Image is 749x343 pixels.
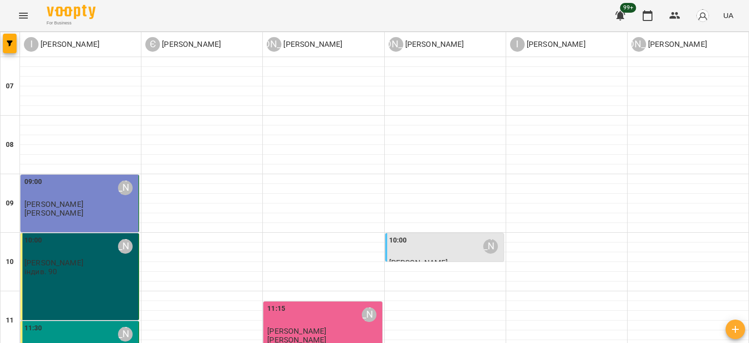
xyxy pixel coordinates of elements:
div: [PERSON_NAME] [389,37,403,52]
div: Інна Фортунатова [118,181,133,195]
div: Анна Лозінська [362,307,376,322]
a: І [PERSON_NAME] [24,37,99,52]
a: [PERSON_NAME] [PERSON_NAME] [631,37,707,52]
h6: 08 [6,140,14,150]
label: 10:00 [389,235,407,246]
div: І [510,37,525,52]
label: 11:15 [267,303,285,314]
p: [PERSON_NAME] [281,39,342,50]
div: Єлизавета Красильникова [145,37,221,52]
div: Ірина Демидюк [510,37,586,52]
label: 10:00 [24,235,42,246]
div: Юлія Драгомощенко [389,37,464,52]
p: [PERSON_NAME] [24,209,83,217]
a: [PERSON_NAME] [PERSON_NAME] [389,37,464,52]
a: Є [PERSON_NAME] [145,37,221,52]
img: avatar_s.png [696,9,710,22]
button: Створити урок [726,320,745,339]
a: [PERSON_NAME] [PERSON_NAME] [267,37,342,52]
button: UA [719,6,737,24]
p: [PERSON_NAME] [646,39,707,50]
div: І [24,37,39,52]
div: Анна Лозінська [267,37,342,52]
label: 09:00 [24,177,42,187]
span: [PERSON_NAME] [389,258,448,267]
p: індив. 90 [24,267,57,276]
div: Інна Фортунатова [24,37,99,52]
span: 99+ [620,3,636,13]
span: UA [723,10,733,20]
div: Інна Фортунатова [118,239,133,254]
div: Інна Фортунатова [118,327,133,342]
img: Voopty Logo [47,5,96,19]
div: [PERSON_NAME] [267,37,281,52]
div: Юлія Драгомощенко [483,239,498,254]
h6: 09 [6,198,14,209]
div: Є [145,37,160,52]
h6: 11 [6,315,14,326]
span: [PERSON_NAME] [24,258,83,267]
a: І [PERSON_NAME] [510,37,586,52]
h6: 10 [6,257,14,267]
span: [PERSON_NAME] [24,200,83,209]
p: [PERSON_NAME] [525,39,586,50]
div: Людмила Братун [631,37,707,52]
h6: 07 [6,81,14,92]
p: [PERSON_NAME] [160,39,221,50]
p: [PERSON_NAME] [39,39,99,50]
p: [PERSON_NAME] [403,39,464,50]
span: [PERSON_NAME] [267,326,326,336]
button: Menu [12,4,35,27]
div: [PERSON_NAME] [631,37,646,52]
label: 11:30 [24,323,42,334]
span: For Business [47,20,96,26]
